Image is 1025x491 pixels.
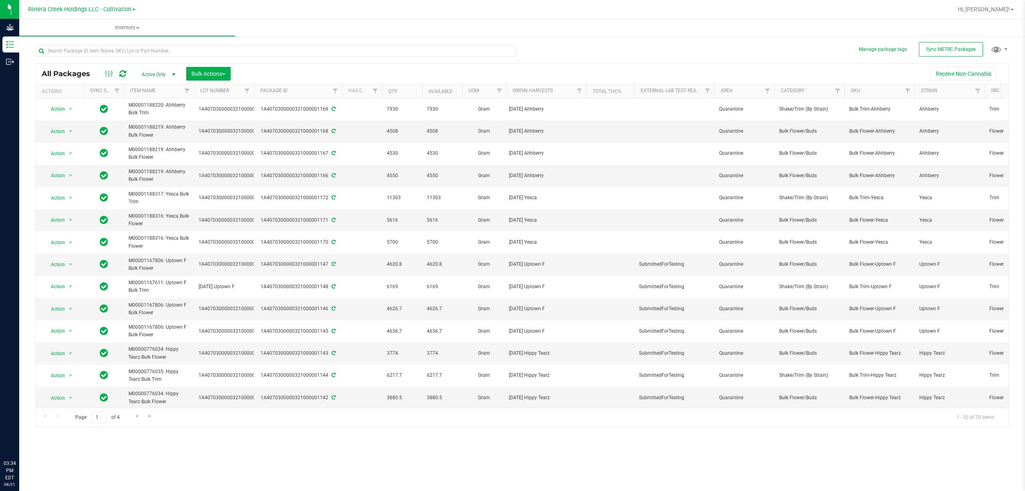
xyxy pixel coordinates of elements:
[919,238,980,246] span: Yesca
[919,127,980,135] span: Ahhberry
[330,261,336,267] span: Sync from Compliance System
[921,88,937,93] a: Strain
[44,126,65,137] span: Action
[6,58,14,66] inline-svg: Outbound
[19,19,235,36] a: Inventory
[719,238,770,246] span: Quarantine
[100,281,108,292] span: In Sync
[991,88,1013,93] a: Src Type
[199,194,266,202] span: 1A4070300000321000001172
[330,350,336,356] span: Sync from Compliance System
[719,216,770,224] span: Quarantine
[919,194,980,202] span: Yesca
[42,69,98,78] span: All Packages
[369,84,382,98] a: Filter
[44,348,65,359] span: Action
[66,325,76,337] span: select
[66,214,76,226] span: select
[427,350,457,357] span: 3774
[849,394,910,402] span: Bulk Flower-Hippy Tearz
[467,238,501,246] span: Gram
[253,305,343,313] div: 1A4070300000321000001146
[130,88,156,93] a: Item Name
[509,105,584,113] div: [DATE] Ahhberry
[779,327,840,335] span: Bulk Flower/Buds
[639,350,709,357] span: SubmittedForTesting
[200,88,229,93] a: Lot Number
[6,40,14,48] inline-svg: Inventory
[100,348,108,359] span: In Sync
[387,216,417,224] span: 5616
[779,283,840,291] span: Shake/Trim (By Strain)
[330,195,336,200] span: Sync from Compliance System
[509,127,584,135] div: [DATE] Ahhberry
[199,394,266,402] span: 1A4070300000321000001142
[129,323,189,339] span: M00001167806: Uptown F Bulk Flower
[427,127,457,135] span: 4508
[42,89,80,94] div: Actions
[253,261,343,268] div: 1A4070300000321000001147
[4,481,16,487] p: 08/21
[330,106,336,112] span: Sync from Compliance System
[253,105,343,113] div: 1A4070300000321000001169
[831,84,844,98] a: Filter
[129,368,189,383] span: M00000776035: Hippy Tearz Bulk Trim
[330,239,336,245] span: Sync from Compliance System
[467,394,501,402] span: Gram
[199,172,266,180] span: 1A4070300000321000001166
[66,303,76,315] span: select
[849,238,910,246] span: Bulk Flower-Yesca
[509,216,584,224] div: [DATE] Yesca
[639,283,709,291] span: SubmittedForTesting
[100,303,108,314] span: In Sync
[100,125,108,137] span: In Sync
[100,192,108,203] span: In Sync
[66,170,76,181] span: select
[100,325,108,337] span: In Sync
[44,170,65,181] span: Action
[129,301,189,317] span: M00001167806: Uptown F Bulk Flower
[66,103,76,115] span: select
[849,105,910,113] span: Bulk Trim-Ahhberry
[387,105,417,113] span: 7930
[66,126,76,137] span: select
[100,214,108,226] span: In Sync
[129,257,189,272] span: M00001167806: Uptown F Bulk Flower
[100,259,108,270] span: In Sync
[387,305,417,313] span: 4626.7
[388,89,397,94] a: Qty
[66,237,76,248] span: select
[467,372,501,379] span: Gram
[253,394,343,402] div: 1A4070300000321000001142
[28,6,131,13] span: Riviera Creek Holdings LLC - Cultivation
[919,216,980,224] span: Yesca
[427,216,457,224] span: 5616
[129,123,189,139] span: M00001188219: Ahhberry Bulk Flower
[111,84,124,98] a: Filter
[779,127,840,135] span: Bulk Flower/Buds
[931,67,997,81] button: Receive Non-Cannabis
[719,350,770,357] span: Quarantine
[849,327,910,335] span: Bulk Flower-Uptown F
[849,283,910,291] span: Bulk Trim-Uptown F
[779,194,840,202] span: Shake/Trim (By Strain)
[950,411,1001,423] span: 1 - 20 of 70 items
[253,127,343,135] div: 1A4070300000321000001168
[330,173,336,178] span: Sync from Compliance System
[467,194,501,202] span: Gram
[100,148,108,159] span: In Sync
[181,84,194,98] a: Filter
[387,150,417,157] span: 4530
[6,23,14,31] inline-svg: Grow
[467,150,501,157] span: Gram
[427,194,457,202] span: 11303
[330,306,336,311] span: Sync from Compliance System
[427,394,457,402] span: 3880.5
[427,261,457,268] span: 4620.8
[427,105,457,113] span: 7930
[66,192,76,204] span: select
[779,150,840,157] span: Bulk Flower/Buds
[719,105,770,113] span: Quarantine
[260,88,287,93] a: Package ID
[44,281,65,292] span: Action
